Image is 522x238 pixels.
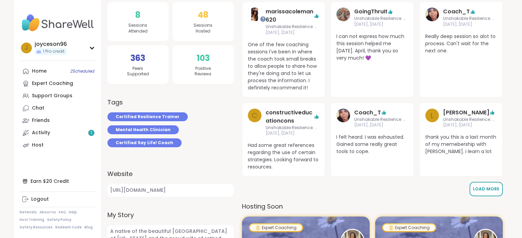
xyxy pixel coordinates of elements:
[107,98,123,107] h3: Tags
[128,23,148,34] span: Sessions Attended
[354,122,408,128] span: [DATE], [DATE]
[70,68,94,74] span: 2 Scheduled
[260,16,266,22] iframe: Spotlight
[443,16,497,22] span: Unshakable Resilience: Bounce Back Stronger
[55,225,82,230] a: Redeem Code
[354,109,381,117] a: Coach_T
[248,8,262,21] img: marissacoleman620
[248,8,262,36] a: marissacoleman620
[20,139,96,151] a: Host
[194,23,212,34] span: Sessions Hosted
[354,8,387,16] a: GoingThruIt
[266,8,314,24] a: marissacoleman620
[32,68,47,75] div: Home
[252,110,257,121] span: c
[107,169,234,178] label: Website
[195,66,211,77] span: Positive Reviews
[425,8,439,21] img: Coach_T
[336,8,350,21] img: GoingThruIt
[31,196,49,203] div: Logout
[39,210,56,215] a: About Us
[25,43,28,52] span: j
[383,224,435,231] div: Expert Coaching
[425,109,439,128] a: L
[20,210,37,215] a: Referrals
[116,127,171,133] span: Mental Health Clinician
[20,77,96,90] a: Expert Coaching
[47,217,71,222] a: Safety Policy
[130,52,145,64] span: 363
[336,8,350,27] a: GoingThruIt
[354,22,408,27] span: [DATE], [DATE]
[336,109,350,122] img: Coach_T
[20,114,96,127] a: Friends
[469,182,503,196] button: Load More
[32,92,72,99] div: Support Groups
[266,130,320,136] span: [DATE], [DATE]
[20,193,96,205] a: Logout
[242,202,503,211] h3: Hosting Soon
[354,117,408,123] span: Unshakable Resilience: Bounce Back Stronger
[443,117,497,123] span: Unshakable Resilience: Bounce Back Stronger
[266,109,314,125] a: constructiveducationcons
[20,102,96,114] a: Chat
[32,117,50,124] div: Friends
[443,22,497,27] span: [DATE], [DATE]
[248,109,262,137] a: c
[266,30,320,36] span: [DATE], [DATE]
[425,8,439,27] a: Coach_T
[20,225,53,230] a: Safety Resources
[20,11,96,35] img: ShareWell Nav Logo
[59,210,66,215] a: FAQ
[443,122,497,128] span: [DATE], [DATE]
[32,142,44,149] div: Host
[116,140,173,146] span: Certified Say Life! Coach
[430,110,433,121] span: L
[443,8,470,16] a: Coach_T
[20,175,96,187] div: Earn $20 Credit
[20,90,96,102] a: Support Groups
[248,142,320,171] span: Had some great references regarding the use of certain strategies. Looking forward to resources.
[69,210,77,215] a: Help
[32,129,50,136] div: Activity
[127,66,149,77] span: Peers Supported
[20,127,96,139] a: Activity1
[116,114,179,120] span: Certified Resilience Trainer
[197,52,210,64] span: 103
[32,105,44,112] div: Chat
[20,65,96,77] a: Home2Scheduled
[20,217,44,222] a: Host Training
[425,134,497,155] span: thank you this is a last month of my memebership with [PERSON_NAME]. i learn a lot
[473,186,499,192] span: Load More
[32,80,73,87] div: Expert Coaching
[107,210,234,220] label: My Story
[336,33,408,62] span: I can not express how much this session helped me [DATE]. April, thank you so very much! 💜
[425,33,497,54] span: Really deep session so alot to process. Can't wait for the next one.
[266,24,320,30] span: Unshakable Resilience: Bounce Back Stronger
[35,40,67,48] div: joyceson96
[443,109,489,117] a: [PERSON_NAME]
[135,9,140,21] span: 8
[84,225,93,230] a: Blog
[336,109,350,128] a: Coach_T
[198,9,208,21] span: 48
[43,49,65,54] span: 1 Pro credit
[248,41,320,91] span: One of the few coaching sessions I've been in where the coach took small breaks to allow people t...
[354,16,408,22] span: Unshakable Resilience: Bounce Back Stronger
[266,125,320,131] span: Unshakable Resilience: Bounce Back Stronger
[336,134,408,155] span: I felt heard. I was exhausted. Gained some really great tools to cope.
[91,130,92,136] span: 1
[250,224,302,231] div: Expert Coaching
[107,184,234,197] a: [URL][DOMAIN_NAME]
